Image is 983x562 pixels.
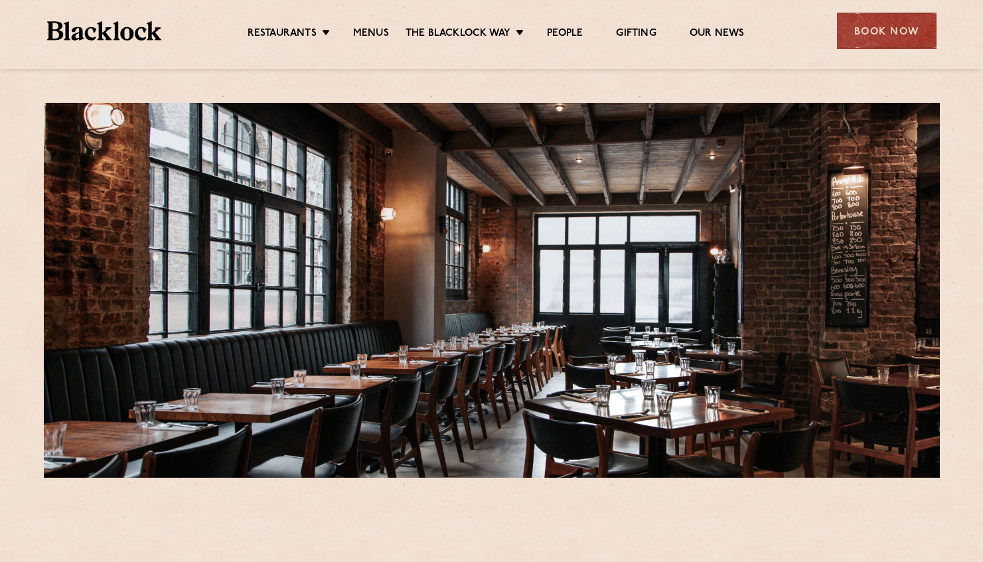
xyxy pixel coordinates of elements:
[406,27,510,42] a: The Blacklock Way
[47,21,162,40] img: BL_Textured_Logo-footer-cropped.svg
[616,27,656,42] a: Gifting
[547,27,583,42] a: People
[353,27,389,42] a: Menus
[248,27,317,42] a: Restaurants
[690,27,745,42] a: Our News
[837,13,937,49] div: Book Now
